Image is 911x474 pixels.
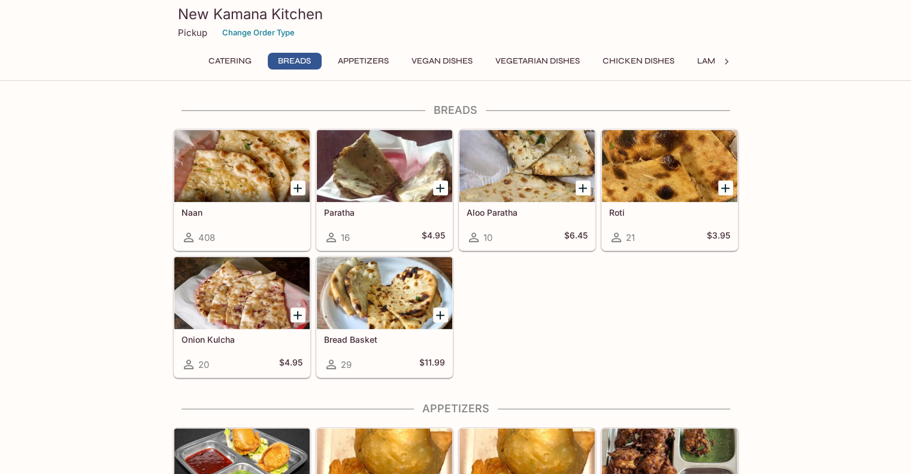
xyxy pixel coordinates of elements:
[489,53,586,70] button: Vegetarian Dishes
[459,129,595,250] a: Aloo Paratha10$6.45
[178,27,207,38] p: Pickup
[433,307,448,322] button: Add Bread Basket
[483,232,492,243] span: 10
[467,207,588,218] h5: Aloo Paratha
[317,130,452,202] div: Paratha
[173,104,739,117] h4: Breads
[691,53,759,70] button: Lamb Dishes
[198,232,215,243] span: 408
[341,232,350,243] span: 16
[316,256,453,378] a: Bread Basket29$11.99
[576,180,591,195] button: Add Aloo Paratha
[174,129,310,250] a: Naan408
[609,207,730,218] h5: Roti
[602,130,737,202] div: Roti
[174,257,310,329] div: Onion Kulcha
[626,232,635,243] span: 21
[268,53,322,70] button: Breads
[718,180,733,195] button: Add Roti
[174,130,310,202] div: Naan
[316,129,453,250] a: Paratha16$4.95
[422,230,445,244] h5: $4.95
[173,402,739,415] h4: Appetizers
[279,357,302,372] h5: $4.95
[181,207,302,218] h5: Naan
[405,53,479,70] button: Vegan Dishes
[331,53,395,70] button: Appetizers
[174,256,310,378] a: Onion Kulcha20$4.95
[419,357,445,372] h5: $11.99
[707,230,730,244] h5: $3.95
[596,53,681,70] button: Chicken Dishes
[459,130,595,202] div: Aloo Paratha
[341,359,352,370] span: 29
[433,180,448,195] button: Add Paratha
[290,307,305,322] button: Add Onion Kulcha
[601,129,738,250] a: Roti21$3.95
[181,334,302,345] h5: Onion Kulcha
[202,53,258,70] button: Catering
[324,334,445,345] h5: Bread Basket
[290,180,305,195] button: Add Naan
[178,5,734,23] h3: New Kamana Kitchen
[324,207,445,218] h5: Paratha
[564,230,588,244] h5: $6.45
[317,257,452,329] div: Bread Basket
[198,359,209,370] span: 20
[217,23,300,42] button: Change Order Type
